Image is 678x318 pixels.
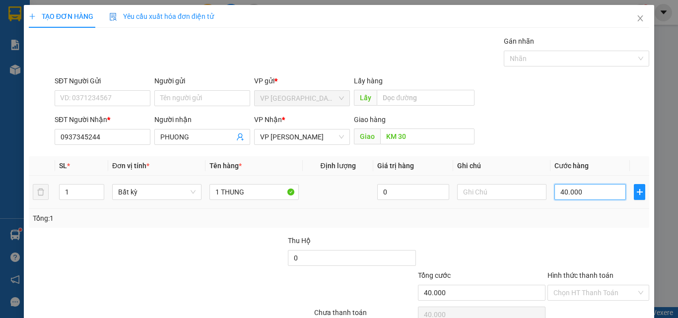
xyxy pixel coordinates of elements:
[59,162,67,170] span: SL
[377,184,449,200] input: 0
[354,90,377,106] span: Lấy
[108,12,132,36] img: logo.jpg
[209,184,299,200] input: VD: Bàn, Ghế
[354,128,380,144] span: Giao
[636,14,644,22] span: close
[83,47,136,60] li: (c) 2017
[504,37,534,45] label: Gán nhãn
[634,184,645,200] button: plus
[377,162,414,170] span: Giá trị hàng
[109,13,117,21] img: icon
[55,114,150,125] div: SĐT Người Nhận
[33,184,49,200] button: delete
[453,156,550,176] th: Ghi chú
[634,188,645,196] span: plus
[260,91,344,106] span: VP Sài Gòn
[112,162,149,170] span: Đơn vị tính
[33,213,263,224] div: Tổng: 1
[547,271,613,279] label: Hình thức thanh toán
[354,77,383,85] span: Lấy hàng
[626,5,654,33] button: Close
[12,64,56,111] b: [PERSON_NAME]
[380,128,475,144] input: Dọc đường
[320,162,355,170] span: Định lượng
[154,75,250,86] div: Người gửi
[554,162,589,170] span: Cước hàng
[29,12,93,20] span: TẠO ĐƠN HÀNG
[29,13,36,20] span: plus
[418,271,451,279] span: Tổng cước
[55,75,150,86] div: SĐT Người Gửi
[236,133,244,141] span: user-add
[254,116,282,124] span: VP Nhận
[118,185,196,199] span: Bất kỳ
[288,237,311,245] span: Thu Hộ
[209,162,242,170] span: Tên hàng
[377,90,475,106] input: Dọc đường
[354,116,386,124] span: Giao hàng
[109,12,214,20] span: Yêu cầu xuất hóa đơn điện tử
[83,38,136,46] b: [DOMAIN_NAME]
[64,14,95,95] b: BIÊN NHẬN GỬI HÀNG HÓA
[457,184,546,200] input: Ghi Chú
[254,75,350,86] div: VP gửi
[260,129,344,144] span: VP Phan Thiết
[154,114,250,125] div: Người nhận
